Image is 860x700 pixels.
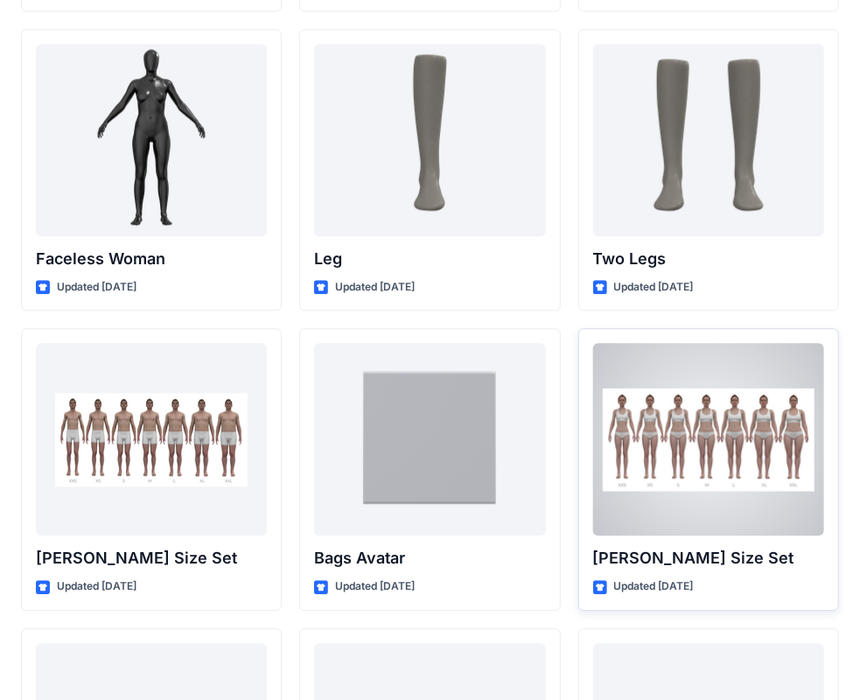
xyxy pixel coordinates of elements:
p: Updated [DATE] [614,278,694,297]
p: Updated [DATE] [57,278,136,297]
p: Updated [DATE] [57,577,136,596]
a: Two Legs [593,44,824,236]
p: [PERSON_NAME] Size Set [36,546,267,570]
p: Bags Avatar [314,546,545,570]
a: Olivia Size Set [593,343,824,535]
p: [PERSON_NAME] Size Set [593,546,824,570]
p: Leg [314,247,545,271]
p: Two Legs [593,247,824,271]
a: Bags Avatar [314,343,545,535]
a: Leg [314,44,545,236]
a: Oliver Size Set [36,343,267,535]
p: Updated [DATE] [335,577,415,596]
p: Updated [DATE] [335,278,415,297]
p: Faceless Woman [36,247,267,271]
p: Updated [DATE] [614,577,694,596]
a: Faceless Woman [36,44,267,236]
